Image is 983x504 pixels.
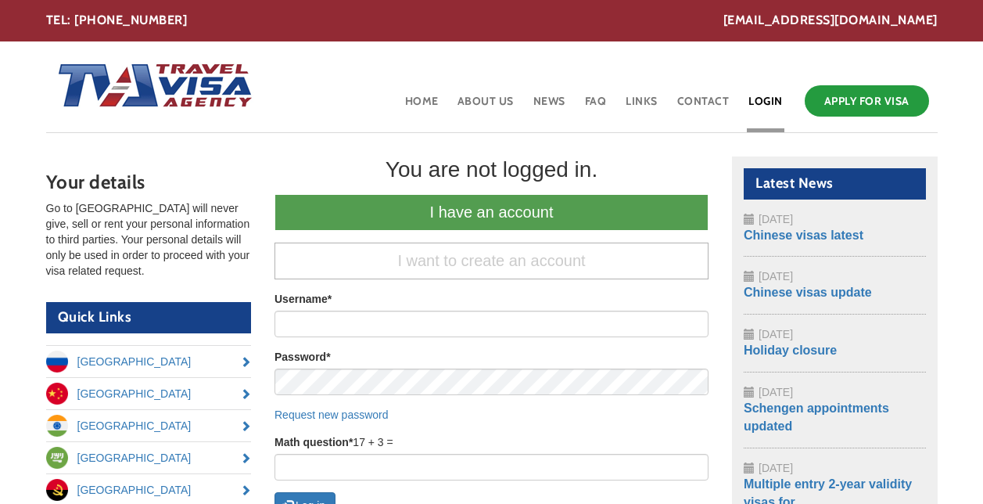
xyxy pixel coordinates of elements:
a: [GEOGRAPHIC_DATA] [46,410,252,441]
div: 17 + 3 = [274,434,709,481]
div: TEL: [PHONE_NUMBER] [46,12,938,30]
span: [DATE] [759,270,793,283]
a: Contact [676,81,731,132]
a: [GEOGRAPHIC_DATA] [46,378,252,409]
h3: Your details [46,172,252,193]
a: FAQ [583,81,608,132]
h2: Latest News [744,168,926,200]
a: About Us [456,81,515,132]
a: I want to create an account [274,243,709,279]
div: You are not logged in. [274,157,709,183]
span: [DATE] [759,213,793,225]
a: Chinese visas latest [744,229,863,242]
a: Request new password [274,409,389,421]
span: This field is required. [326,351,330,363]
span: [DATE] [759,462,793,474]
label: Username [274,291,332,307]
a: [GEOGRAPHIC_DATA] [46,346,252,377]
a: I have an account [274,194,709,231]
a: Home [404,81,440,132]
a: Schengen appointments updated [744,401,889,433]
img: Home [46,48,254,126]
span: [DATE] [759,386,793,398]
a: News [532,81,567,132]
a: Links [624,81,659,132]
p: Go to [GEOGRAPHIC_DATA] will never give, sell or rent your personal information to third parties.... [46,200,252,279]
span: [DATE] [759,328,793,340]
a: Chinese visas update [744,286,872,299]
a: Login [747,81,784,132]
a: Holiday closure [744,344,837,357]
a: [EMAIL_ADDRESS][DOMAIN_NAME] [723,12,938,30]
label: Math question [274,434,353,450]
a: [GEOGRAPHIC_DATA] [46,442,252,473]
a: Apply for Visa [805,85,929,117]
label: Password [274,349,331,365]
span: This field is required. [349,436,353,448]
span: This field is required. [328,293,332,305]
